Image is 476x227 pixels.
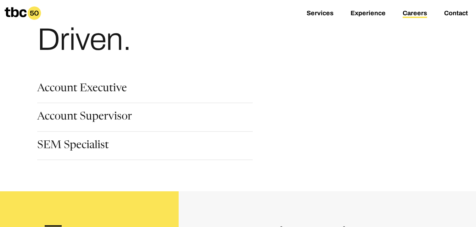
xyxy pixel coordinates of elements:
[444,10,468,18] a: Contact
[37,112,132,124] a: Account Supervisor
[403,10,427,18] a: Careers
[307,10,334,18] a: Services
[37,140,109,152] a: SEM Specialist
[351,10,386,18] a: Experience
[37,83,127,95] a: Account Executive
